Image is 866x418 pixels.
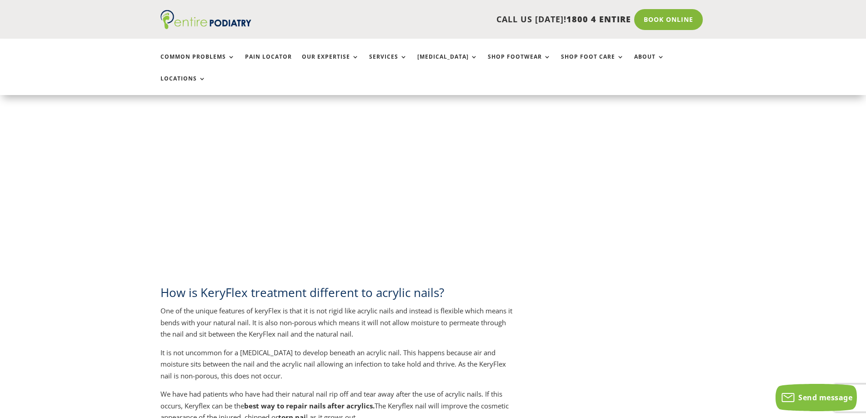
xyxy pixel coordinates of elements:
a: Book Online [634,9,703,30]
span: One of the unique features of keryFlex is that it is not rigid like acrylic nails and instead is ... [160,306,512,338]
a: About [634,54,665,73]
a: [MEDICAL_DATA] [417,54,478,73]
button: Send message [776,384,857,411]
a: Locations [160,76,206,95]
img: logo (1) [160,10,251,29]
span: 1800 4 ENTIRE [566,14,631,25]
b: best way to repair nails after acrylics. [244,401,375,410]
a: Pain Locator [245,54,292,73]
a: Shop Foot Care [561,54,624,73]
a: Entire Podiatry [160,22,251,31]
span: Send message [798,393,852,403]
a: Common Problems [160,54,235,73]
iframe: Keryflex Nail Restoration Application [160,57,443,270]
p: CALL US [DATE]! [286,14,631,25]
a: Our Expertise [302,54,359,73]
a: Services [369,54,407,73]
a: Shop Footwear [488,54,551,73]
span: How is KeryFlex treatment different to acrylic nails? [160,284,444,301]
span: It is not uncommon for a [MEDICAL_DATA] to develop beneath an acrylic nail. This happens because ... [160,348,506,380]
